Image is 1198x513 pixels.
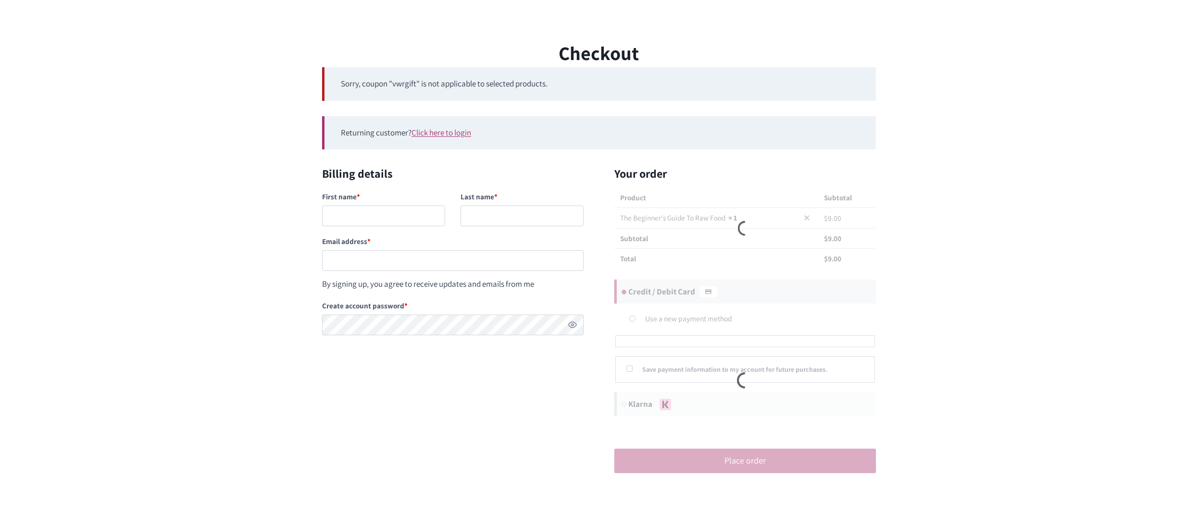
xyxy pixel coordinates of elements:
[322,165,876,488] form: Checkout
[322,38,876,67] h1: Checkout
[322,165,584,182] h3: Billing details
[322,116,876,150] div: Returning customer?
[412,127,471,138] a: Click here to login
[322,278,584,291] p: By signing up, you agree to receive updates and emails from me
[322,232,584,250] label: Email address
[599,165,876,182] h3: Your order
[567,320,578,330] button: Show password
[461,188,584,206] label: Last name
[341,77,860,90] li: Sorry, coupon "vwrgift" is not applicable to selected products.
[322,188,445,206] label: First name
[322,297,584,315] label: Create account password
